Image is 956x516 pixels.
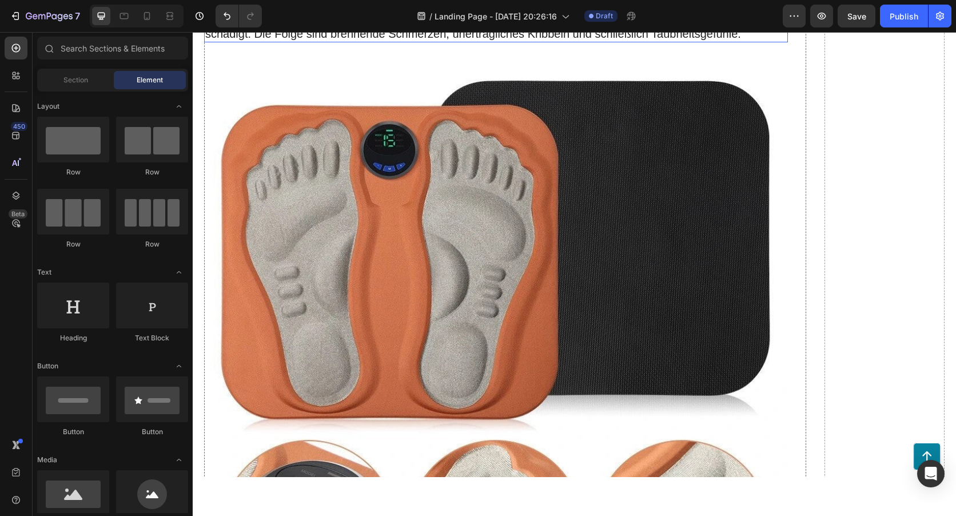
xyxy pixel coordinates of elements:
span: Toggle open [170,451,188,469]
div: Text Block [116,333,188,343]
div: 450 [11,122,27,131]
div: Row [37,167,109,177]
span: Button [37,361,58,371]
div: Open Intercom Messenger [917,460,945,487]
div: Undo/Redo [216,5,262,27]
iframe: Design area [193,32,956,477]
div: Button [116,427,188,437]
div: Row [116,239,188,249]
span: Section [63,75,88,85]
div: Beta [9,209,27,219]
span: Toggle open [170,263,188,281]
div: Heading [37,333,109,343]
span: / [429,10,432,22]
div: Row [37,239,109,249]
p: 7 [75,9,80,23]
span: Media [37,455,57,465]
button: Save [838,5,875,27]
span: Layout [37,101,59,112]
span: Toggle open [170,357,188,375]
span: Save [847,11,866,21]
button: 7 [5,5,85,27]
span: Element [137,75,163,85]
span: Text [37,267,51,277]
span: Draft [596,11,613,21]
span: Landing Page - [DATE] 20:26:16 [435,10,557,22]
button: Publish [880,5,928,27]
input: Search Sections & Elements [37,37,188,59]
div: Button [37,427,109,437]
span: Toggle open [170,97,188,116]
div: Publish [890,10,918,22]
div: Row [116,167,188,177]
